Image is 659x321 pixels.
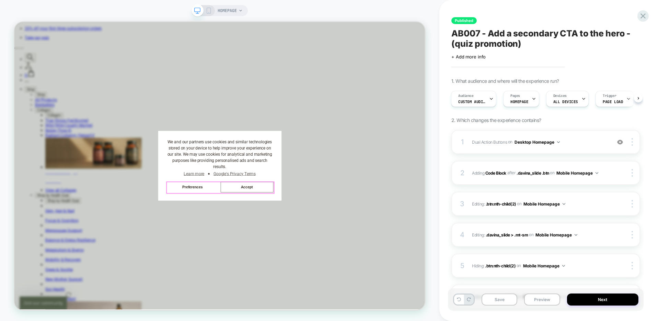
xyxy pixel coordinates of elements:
[508,138,512,146] span: on
[563,203,565,205] img: down arrow
[557,141,560,143] img: down arrow
[517,170,549,175] span: .davina_slide .btn
[515,138,560,146] button: Desktop Homepage
[617,139,623,145] img: crossed eye
[486,232,528,237] span: .davina_slide > .mt-sm
[258,198,261,207] span: ●
[472,200,608,208] span: Editing :
[459,229,466,241] div: 4
[458,93,474,98] span: Audience
[517,200,521,208] span: on
[596,172,598,174] img: down arrow
[451,78,559,84] span: 1. What audience and where will the experience run?
[632,138,633,146] img: close
[472,139,507,144] span: Dual Action Buttons
[218,5,237,16] span: HOMEPAGE
[510,93,520,98] span: Pages
[459,198,466,210] div: 3
[523,262,565,270] button: Mobile Homepage
[451,17,477,24] span: Published
[550,169,554,177] span: on
[472,170,506,175] span: Adding
[472,262,608,270] span: Hiding :
[553,99,578,104] span: ALL DEVICES
[529,231,533,239] span: on
[517,262,521,269] span: on
[507,170,516,175] span: AFTER
[524,294,560,306] button: Preview
[603,99,623,104] span: Page Load
[451,54,486,59] span: + Add more info
[485,263,516,268] span: .btn:nth-child(2)
[482,294,517,306] button: Save
[275,213,345,227] button: Accept
[225,197,254,208] a: Learn more
[458,99,486,104] span: Custom Audience
[203,156,345,197] span: We and our partners use cookies and similar technologies stored on your device to help improve yo...
[523,200,565,208] button: Mobile Homepage
[472,231,608,239] span: Editing :
[632,262,633,269] img: close
[459,136,466,148] div: 1
[632,169,633,177] img: close
[451,117,541,123] span: 2. Which changes the experience contains?
[486,201,516,206] span: .btn:nth-child(2)
[553,93,567,98] span: Devices
[510,99,529,104] span: HOMEPAGE
[567,294,639,306] button: Next
[575,234,577,236] img: down arrow
[556,169,598,177] button: Mobile Homepage
[632,200,633,208] img: close
[562,265,565,267] img: down arrow
[535,231,577,239] button: Mobile Homepage
[459,259,466,272] div: 5
[459,167,466,179] div: 2
[485,170,506,175] b: Code Block
[603,93,616,98] span: Trigger
[264,197,323,208] a: Google's Privacy Terms
[203,213,273,227] button: Preferences
[451,28,640,49] span: AB007 - Add a secondary CTA to the hero - (quiz promotion)
[632,231,633,239] img: close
